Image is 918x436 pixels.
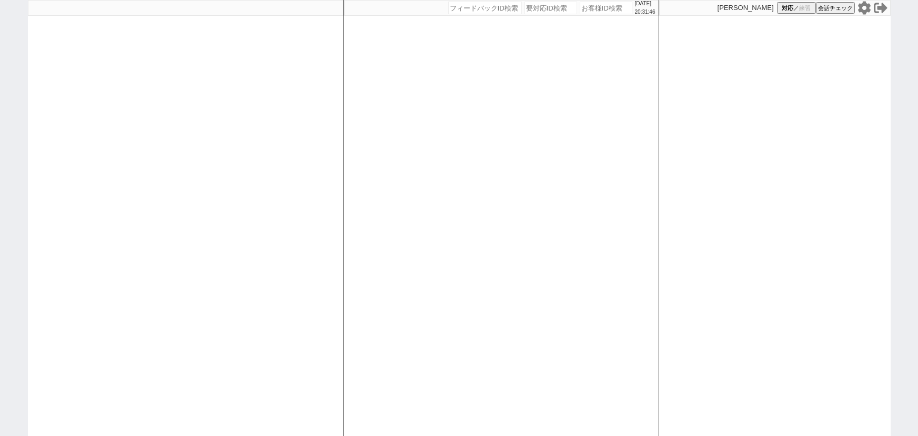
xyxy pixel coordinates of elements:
[816,2,855,14] button: 会話チェック
[799,4,811,12] span: 練習
[635,8,655,16] p: 20:31:46
[777,2,816,14] button: 対応／練習
[782,4,793,12] span: 対応
[524,2,577,14] input: 要対応ID検索
[818,4,853,12] span: 会話チェック
[580,2,632,14] input: お客様ID検索
[718,4,774,12] p: [PERSON_NAME]
[448,2,522,14] input: フィードバックID検索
